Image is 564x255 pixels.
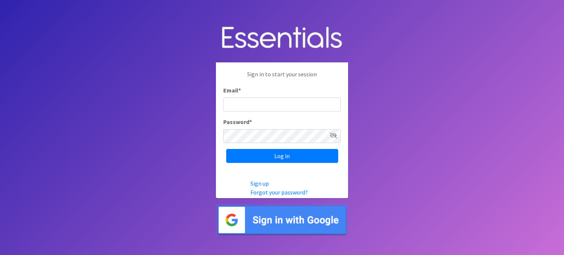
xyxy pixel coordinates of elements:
[223,117,252,126] label: Password
[250,189,308,196] a: Forgot your password?
[250,180,269,187] a: Sign up
[216,19,348,57] img: Human Essentials
[223,86,241,95] label: Email
[226,149,338,163] input: Log in
[216,204,348,236] img: Sign in with Google
[249,118,252,125] abbr: required
[223,70,341,86] p: Sign in to start your session
[238,87,241,94] abbr: required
